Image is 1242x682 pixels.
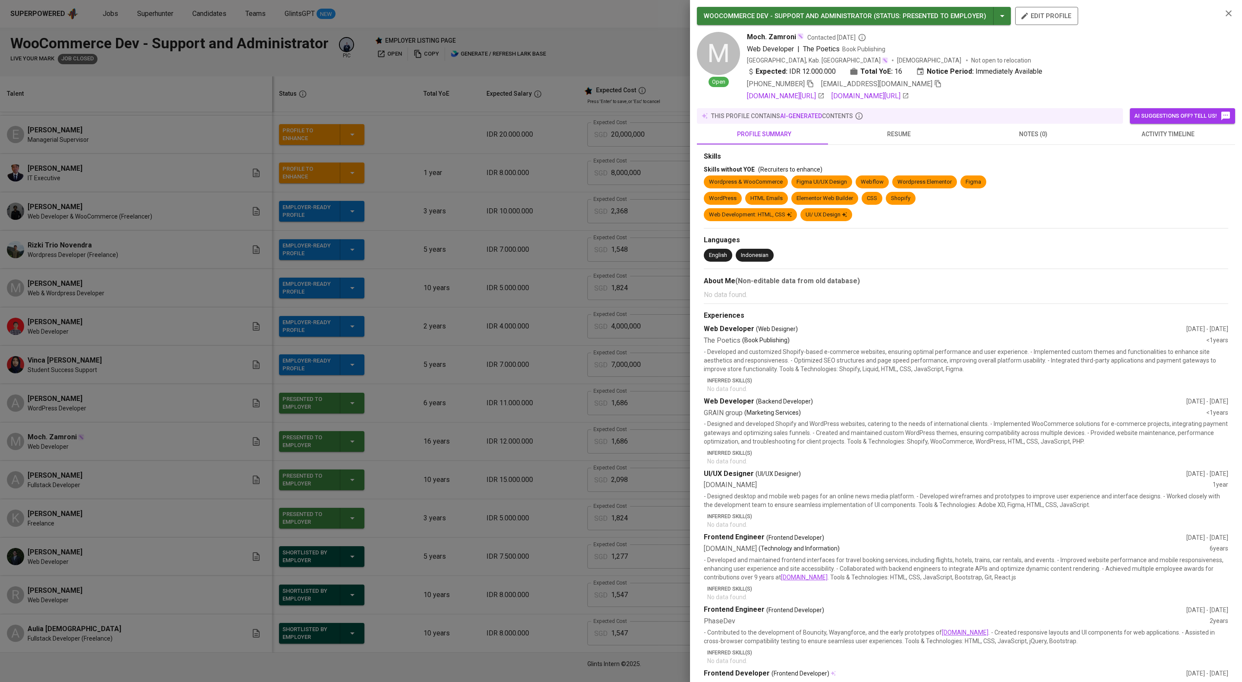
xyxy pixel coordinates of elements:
[1134,111,1231,121] span: AI suggestions off? Tell us!
[842,46,885,53] span: Book Publishing
[704,290,1228,300] p: No data found.
[747,32,796,42] span: Moch. Zamroni
[707,593,1228,601] p: No data found.
[747,45,794,53] span: Web Developer
[1015,7,1078,25] button: edit profile
[881,57,888,64] img: magic_wand.svg
[803,45,840,53] span: The Poetics
[704,324,1186,334] div: Web Developer
[704,347,1228,373] p: - Developed and customized Shopify-based e-commerce websites, ensuring optimal performance and us...
[707,513,1228,520] p: Inferred Skill(s)
[807,33,866,42] span: Contacted [DATE]
[697,7,1011,25] button: WOOCOMMERCE DEV - SUPPORT AND ADMINISTRATOR (STATUS: Presented to Employer)
[780,113,822,119] span: AI-generated
[781,574,828,581] a: [DOMAIN_NAME]
[1130,108,1235,124] button: AI suggestions off? Tell us!
[772,669,829,678] span: (Frontend Developer)
[966,178,981,186] div: Figma
[709,78,729,86] span: Open
[704,419,1228,445] p: - Designed and developed Shopify and WordPress websites, catering to the needs of international c...
[704,669,1186,679] div: Frontend Developer
[704,605,1186,615] div: Frontend Engineer
[897,56,963,65] span: [DEMOGRAPHIC_DATA]
[704,556,1228,582] p: - Developed and maintained frontend interfaces for travel booking services, including flights, ho...
[942,629,988,636] a: [DOMAIN_NAME]
[704,311,1228,321] div: Experiences
[704,397,1186,407] div: Web Developer
[860,66,893,77] b: Total YoE:
[704,152,1228,162] div: Skills
[707,649,1228,657] p: Inferred Skill(s)
[797,194,853,203] div: Elementor Web Builder
[1186,469,1228,478] div: [DATE] - [DATE]
[971,56,1031,65] p: Not open to relocation
[797,44,800,54] span: |
[894,66,902,77] span: 16
[704,616,1210,626] div: PhaseDev
[867,194,877,203] div: CSS
[831,91,909,101] a: [DOMAIN_NAME][URL]
[1186,606,1228,614] div: [DATE] - [DATE]
[704,532,1186,542] div: Frontend Engineer
[709,178,783,186] div: Wordpress & WooCommerce
[756,325,798,333] span: (Web Designer)
[874,12,986,20] span: ( STATUS : Presented to Employer )
[704,469,1186,479] div: UI/UX Designer
[1206,336,1228,346] div: <1 years
[1015,12,1078,19] a: edit profile
[750,194,783,203] div: HTML Emails
[756,397,813,406] span: (Backend Developer)
[747,66,836,77] div: IDR 12.000.000
[741,251,768,260] div: Indonesian
[858,33,866,42] svg: By Batam recruiter
[709,211,792,219] div: Web Development: HTML, CSS
[766,533,824,542] span: (Frontend Developer)
[707,385,1228,393] p: No data found.
[697,32,740,75] div: M
[971,129,1095,140] span: notes (0)
[704,235,1228,245] div: Languages
[1186,533,1228,542] div: [DATE] - [DATE]
[1186,669,1228,678] div: [DATE] - [DATE]
[1213,480,1228,490] div: 1 year
[747,91,825,101] a: [DOMAIN_NAME][URL]
[704,492,1228,509] p: - Designed desktop and mobile web pages for an online news media platform. - Developed wireframes...
[707,377,1228,385] p: Inferred Skill(s)
[1186,325,1228,333] div: [DATE] - [DATE]
[704,12,872,20] span: WOOCOMMERCE DEV - SUPPORT AND ADMINISTRATOR
[704,480,1213,490] div: [DOMAIN_NAME]
[759,544,840,554] p: (Technology and Information)
[707,657,1228,665] p: No data found.
[1022,10,1071,22] span: edit profile
[707,449,1228,457] p: Inferred Skill(s)
[1186,397,1228,406] div: [DATE] - [DATE]
[797,178,847,186] div: Figma UI/UX Design
[797,33,804,40] img: magic_wand.svg
[707,457,1228,466] p: No data found.
[821,80,932,88] span: [EMAIL_ADDRESS][DOMAIN_NAME]
[709,251,727,260] div: English
[704,336,1206,346] div: The Poetics
[1206,408,1228,418] div: <1 years
[747,56,888,65] div: [GEOGRAPHIC_DATA], Kab. [GEOGRAPHIC_DATA]
[735,277,860,285] b: (Non-editable data from old database)
[704,276,1228,286] div: About Me
[758,166,822,173] span: (Recruiters to enhance)
[766,606,824,614] span: (Frontend Developer)
[756,66,787,77] b: Expected:
[704,628,1228,645] p: - Contributed to the development of Bouncity, Wayangforce, and the early prototypes of . - Create...
[1210,544,1228,554] div: 6 years
[891,194,910,203] div: Shopify
[1106,129,1230,140] span: activity timeline
[704,544,1210,554] div: [DOMAIN_NAME]
[756,469,801,478] span: (UI/UX Designer)
[742,336,790,346] p: (Book Publishing)
[861,178,884,186] div: Webflow
[702,129,826,140] span: profile summary
[709,194,737,203] div: WordPress
[707,585,1228,593] p: Inferred Skill(s)
[927,66,974,77] b: Notice Period:
[747,80,805,88] span: [PHONE_NUMBER]
[711,112,853,120] p: this profile contains contents
[897,178,952,186] div: Wordpress Elementor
